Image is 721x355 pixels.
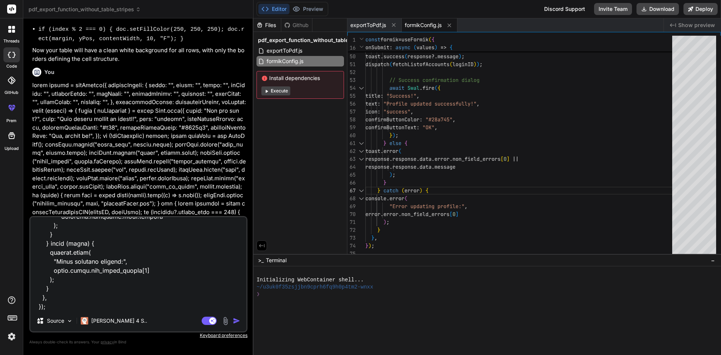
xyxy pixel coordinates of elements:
[347,242,356,250] div: 74
[453,156,501,162] span: non_field_errors
[434,163,456,170] span: message
[434,156,449,162] span: error
[425,187,428,194] span: {
[395,132,398,139] span: ;
[380,148,383,154] span: .
[383,187,398,194] span: catch
[449,156,453,162] span: .
[449,61,453,68] span: (
[504,156,507,162] span: 0
[383,53,404,60] span: success
[480,61,483,68] span: ;
[419,116,422,123] span: :
[347,163,356,171] div: 64
[389,77,480,83] span: // Success confirmation dialog
[6,63,17,69] label: code
[347,147,356,155] div: 62
[383,179,386,186] span: }
[513,156,519,162] span: ||
[434,44,437,51] span: )
[422,85,434,91] span: fire
[404,53,407,60] span: (
[477,61,480,68] span: )
[347,195,356,202] div: 68
[377,108,380,115] span: :
[347,226,356,234] div: 72
[347,139,356,147] div: 61
[398,148,401,154] span: (
[266,46,303,55] span: exportToPdf.js
[258,4,290,14] button: Editor
[365,211,380,218] span: error
[347,131,356,139] div: 60
[392,132,395,139] span: )
[386,195,389,202] span: .
[365,44,389,51] span: onSubmit
[462,53,465,60] span: ;
[386,92,416,99] span: "Success!"
[5,89,18,96] label: GitHub
[434,124,437,131] span: ,
[377,100,380,107] span: :
[347,250,356,258] div: 75
[290,4,326,14] button: Preview
[419,156,431,162] span: data
[392,163,416,170] span: response
[389,163,392,170] span: .
[266,257,287,264] span: Terminal
[416,92,419,99] span: ,
[261,74,339,82] span: Install dependencies
[377,227,380,233] span: }
[407,53,431,60] span: response
[347,179,356,187] div: 66
[437,53,459,60] span: message
[371,242,374,249] span: ;
[365,53,380,60] span: toast
[383,211,398,218] span: error
[221,317,230,325] img: attachment
[383,140,386,147] span: }
[404,187,419,194] span: error
[383,148,398,154] span: error
[365,100,377,107] span: text
[365,156,389,162] span: response
[347,92,356,100] div: 55
[389,140,401,147] span: else
[30,217,246,310] textarea: lorem ipsumd = sitAmetco({ adipiscIngeli: { seddo: "", eiusm: "", tempo: "", inCididu: "", utlabo...
[422,124,434,131] span: "OK"
[404,195,407,202] span: (
[678,21,715,29] span: Show preview
[389,44,392,51] span: :
[416,124,419,131] span: :
[392,171,395,178] span: ;
[365,116,419,123] span: confirmButtonColor
[66,318,73,324] img: Pick Models
[356,84,366,92] div: Click to collapse the range.
[389,195,404,202] span: error
[256,291,260,298] span: ❯
[437,85,440,91] span: {
[44,68,54,76] h6: You
[356,139,366,147] div: Click to collapse the range.
[3,38,20,44] label: threads
[6,118,17,124] label: prem
[453,116,456,123] span: ,
[347,155,356,163] div: 63
[356,187,366,195] div: Click to collapse the range.
[5,330,18,343] img: settings
[507,156,510,162] span: ]
[29,6,141,13] span: pdf_export_function_without_table_stripes
[404,140,407,147] span: {
[416,156,419,162] span: .
[383,108,410,115] span: "success"
[440,44,446,51] span: =>
[356,155,366,163] div: Click to collapse the range.
[371,234,374,241] span: }
[407,85,419,91] span: Swal
[474,61,477,68] span: )
[38,26,244,42] code: if (index % 2 === 0) { doc.setFillColor(250, 250, 250); doc.rect(margin, yPos, contentWidth, 10, ...
[465,203,468,210] span: ,
[374,234,377,241] span: ,
[594,3,632,15] button: Invite Team
[383,219,386,225] span: )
